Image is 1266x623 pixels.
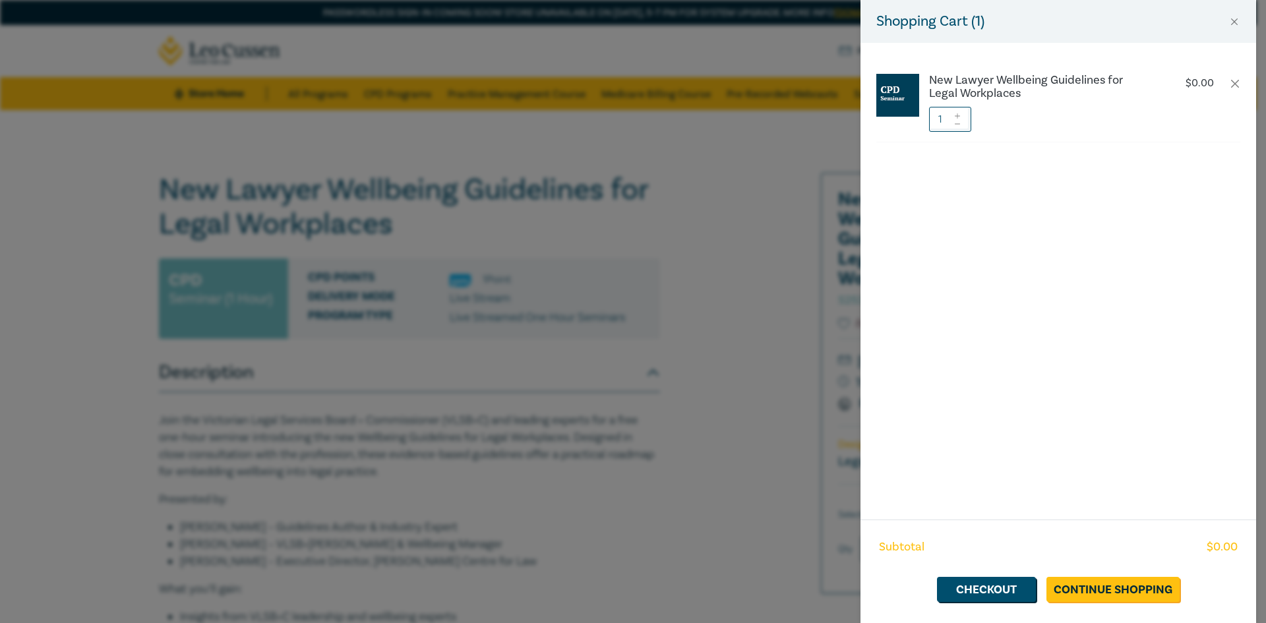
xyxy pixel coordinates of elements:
img: CPD%20Seminar.jpg [876,74,919,117]
h5: Shopping Cart ( 1 ) [876,11,984,32]
a: Continue Shopping [1046,577,1180,602]
p: $ 0.00 [1186,77,1214,90]
span: $ 0.00 [1207,539,1238,556]
span: Subtotal [879,539,924,556]
a: New Lawyer Wellbeing Guidelines for Legal Workplaces [929,74,1148,100]
a: Checkout [937,577,1036,602]
input: 1 [929,107,971,132]
button: Close [1228,16,1240,28]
